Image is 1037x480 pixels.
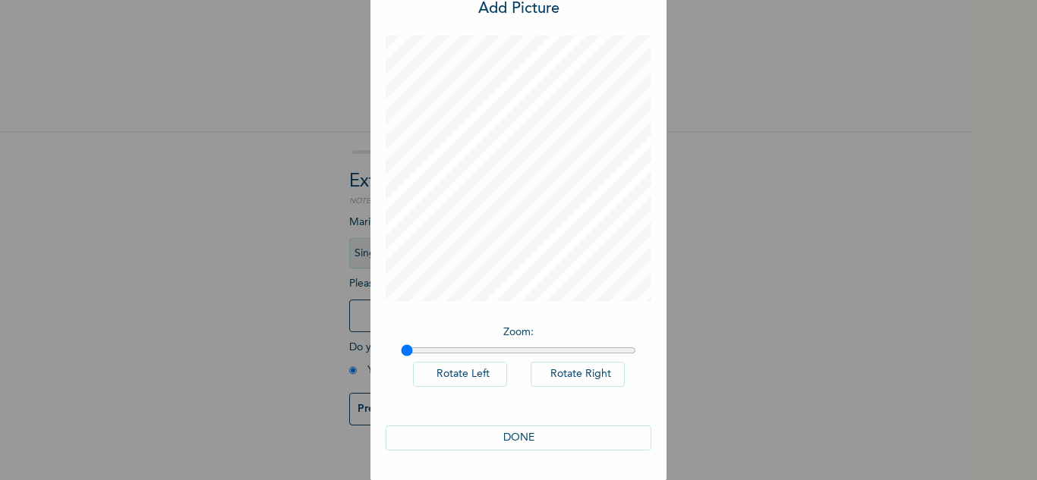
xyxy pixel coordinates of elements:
button: Rotate Left [413,362,507,387]
p: Zoom : [401,325,636,340]
button: DONE [386,425,651,450]
button: Rotate Right [531,362,625,387]
span: Please add a recent Passport Photograph [349,278,623,340]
